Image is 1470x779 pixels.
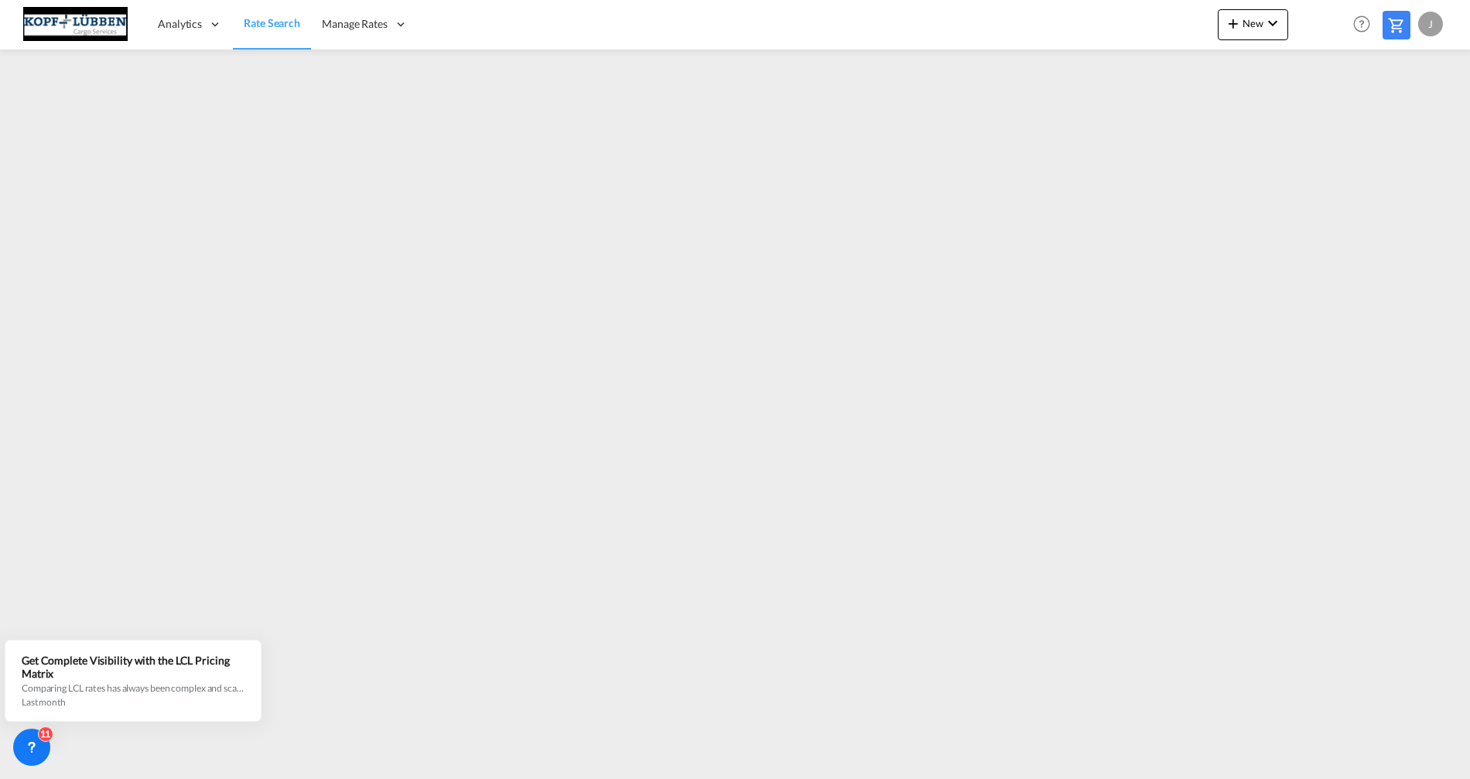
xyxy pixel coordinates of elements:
span: Analytics [158,16,202,32]
div: J [1418,12,1443,36]
img: 25cf3bb0aafc11ee9c4fdbd399af7748.JPG [23,7,128,42]
md-icon: icon-chevron-down [1263,14,1282,32]
span: Manage Rates [322,16,388,32]
md-icon: icon-plus 400-fg [1224,14,1243,32]
span: New [1224,17,1282,29]
button: icon-plus 400-fgNewicon-chevron-down [1218,9,1288,40]
span: Help [1349,11,1375,37]
div: Help [1349,11,1383,39]
span: Rate Search [244,16,300,29]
